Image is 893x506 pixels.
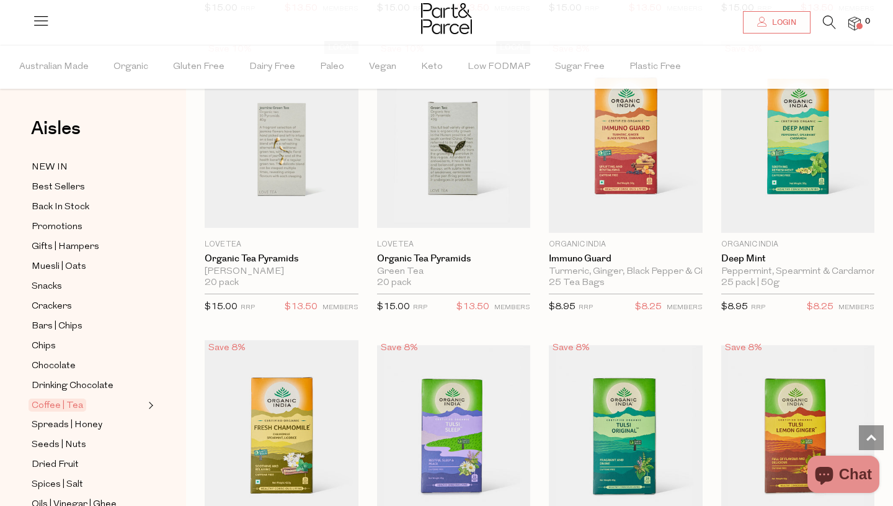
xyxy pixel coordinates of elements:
a: Muesli | Oats [32,259,144,274]
small: MEMBERS [322,304,358,311]
span: $15.00 [205,302,238,312]
span: Chocolate [32,359,76,374]
a: Immuno Guard [549,253,703,264]
span: Snacks [32,279,62,294]
a: Gifts | Hampers [32,239,144,255]
a: Dried Fruit [32,457,144,472]
a: Promotions [32,219,144,235]
small: MEMBERS [667,304,703,311]
span: 0 [862,16,873,27]
span: Seeds | Nuts [32,438,86,453]
inbox-online-store-chat: Shopify online store chat [804,456,883,496]
span: Gifts | Hampers [32,240,99,255]
div: [PERSON_NAME] [205,266,358,278]
span: Spreads | Honey [32,418,102,433]
a: Spreads | Honey [32,417,144,433]
span: Aisles [31,115,81,142]
p: Organic India [721,239,875,250]
img: Deep Mint [721,41,875,233]
span: Gluten Free [173,45,224,89]
div: Green Tea [377,266,531,278]
span: 25 Tea Bags [549,278,605,289]
span: Keto [421,45,443,89]
a: Drinking Chocolate [32,378,144,394]
div: Save 8% [549,340,593,356]
a: Spices | Salt [32,477,144,492]
div: Save 8% [721,340,766,356]
a: Aisles [31,119,81,150]
span: NEW IN [32,160,68,175]
div: Peppermint, Spearmint & Cardamom [721,266,875,278]
a: Crackers [32,299,144,314]
p: Love Tea [205,239,358,250]
a: Seeds | Nuts [32,437,144,453]
span: $8.95 [549,302,575,312]
span: Dried Fruit [32,458,79,472]
span: Paleo [320,45,344,89]
span: Spices | Salt [32,477,83,492]
a: NEW IN [32,160,144,175]
a: Best Sellers [32,179,144,195]
a: Coffee | Tea [32,398,144,413]
small: MEMBERS [838,304,874,311]
span: $8.25 [807,299,833,315]
span: $13.50 [456,299,489,315]
span: Low FODMAP [468,45,530,89]
span: $8.25 [635,299,662,315]
a: Organic Tea Pyramids [205,253,358,264]
span: $15.00 [377,302,410,312]
span: Chips [32,339,56,354]
small: RRP [413,304,427,311]
span: 25 pack | 50g [721,278,780,289]
a: Deep Mint [721,253,875,264]
img: Immuno Guard [549,41,703,233]
span: Back In Stock [32,200,89,215]
span: Plastic Free [629,45,681,89]
p: Love Tea [377,239,531,250]
p: Organic India [549,239,703,250]
span: $8.95 [721,302,748,312]
small: RRP [579,304,593,311]
span: $13.50 [285,299,318,315]
span: 20 pack [205,278,239,289]
small: RRP [241,304,255,311]
button: Expand/Collapse Coffee | Tea [145,398,154,413]
small: MEMBERS [494,304,530,311]
div: Turmeric, Ginger, Black Pepper & Cinnamon [549,266,703,278]
span: Best Sellers [32,180,85,195]
a: 0 [848,17,861,30]
span: Vegan [369,45,396,89]
span: Coffee | Tea [29,399,86,412]
a: Login [743,11,811,34]
img: Part&Parcel [421,3,472,34]
img: Organic Tea Pyramids [205,47,358,228]
small: RRP [751,304,765,311]
span: Login [769,17,796,28]
a: Snacks [32,279,144,294]
span: Muesli | Oats [32,260,86,274]
span: Dairy Free [249,45,295,89]
span: Organic [113,45,148,89]
a: Chocolate [32,358,144,374]
a: Chips [32,338,144,354]
a: Bars | Chips [32,319,144,334]
span: Promotions [32,220,82,235]
span: Crackers [32,299,72,314]
span: Australian Made [19,45,89,89]
img: Organic Tea Pyramids [377,47,531,228]
span: Drinking Chocolate [32,379,113,394]
span: 20 pack [377,278,411,289]
a: Organic Tea Pyramids [377,253,531,264]
div: Save 8% [205,340,249,356]
span: Sugar Free [555,45,605,89]
div: Save 8% [377,340,422,356]
a: Back In Stock [32,199,144,215]
span: Bars | Chips [32,319,82,334]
